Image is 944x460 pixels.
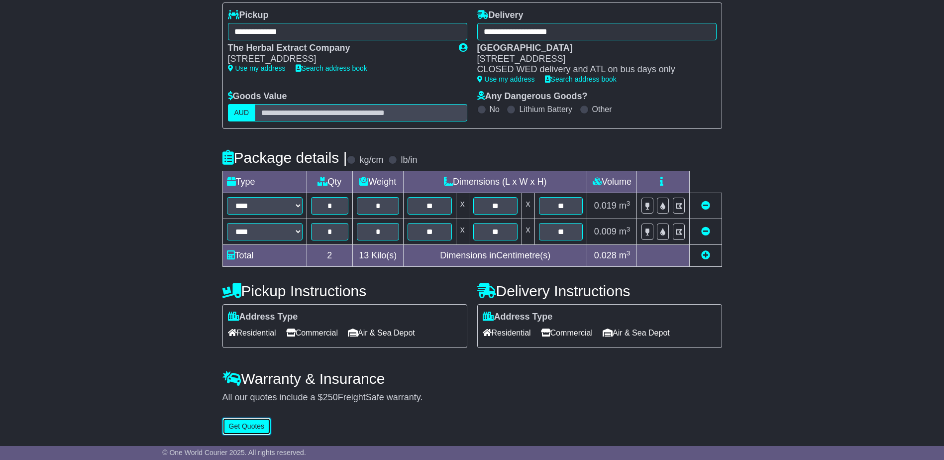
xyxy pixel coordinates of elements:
td: Volume [587,171,637,193]
span: Residential [483,325,531,341]
a: Use my address [228,64,286,72]
td: Dimensions (L x W x H) [403,171,587,193]
label: Any Dangerous Goods? [477,91,588,102]
label: AUD [228,104,256,121]
div: CLOSED WED delivery and ATL on bus days only [477,64,707,75]
label: kg/cm [359,155,383,166]
sup: 3 [627,249,630,257]
sup: 3 [627,200,630,207]
span: © One World Courier 2025. All rights reserved. [162,449,306,457]
span: 250 [323,392,338,402]
div: [GEOGRAPHIC_DATA] [477,43,707,54]
h4: Pickup Instructions [222,283,467,299]
span: Residential [228,325,276,341]
label: Goods Value [228,91,287,102]
label: Address Type [228,312,298,323]
span: 13 [359,250,369,260]
label: Lithium Battery [519,105,572,114]
a: Search address book [545,75,617,83]
label: Pickup [228,10,269,21]
span: 0.009 [594,227,617,236]
span: Commercial [541,325,593,341]
sup: 3 [627,226,630,233]
a: Use my address [477,75,535,83]
button: Get Quotes [222,418,271,435]
a: Remove this item [701,227,710,236]
label: Delivery [477,10,524,21]
label: Address Type [483,312,553,323]
td: Total [222,245,307,267]
div: The Herbal Extract Company [228,43,449,54]
td: x [522,219,534,245]
span: 0.019 [594,201,617,211]
h4: Package details | [222,149,347,166]
a: Search address book [296,64,367,72]
td: Weight [352,171,403,193]
div: [STREET_ADDRESS] [477,54,707,65]
td: 2 [307,245,352,267]
label: No [490,105,500,114]
span: m [619,250,630,260]
td: Dimensions in Centimetre(s) [403,245,587,267]
span: Air & Sea Depot [348,325,415,341]
div: All our quotes include a $ FreightSafe warranty. [222,392,722,403]
span: 0.028 [594,250,617,260]
a: Remove this item [701,201,710,211]
h4: Warranty & Insurance [222,370,722,387]
span: Air & Sea Depot [603,325,670,341]
a: Add new item [701,250,710,260]
td: Type [222,171,307,193]
td: Qty [307,171,352,193]
label: lb/in [401,155,417,166]
span: m [619,201,630,211]
td: x [456,219,469,245]
h4: Delivery Instructions [477,283,722,299]
td: x [522,193,534,219]
div: [STREET_ADDRESS] [228,54,449,65]
span: Commercial [286,325,338,341]
span: m [619,227,630,236]
td: Kilo(s) [352,245,403,267]
label: Other [592,105,612,114]
td: x [456,193,469,219]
